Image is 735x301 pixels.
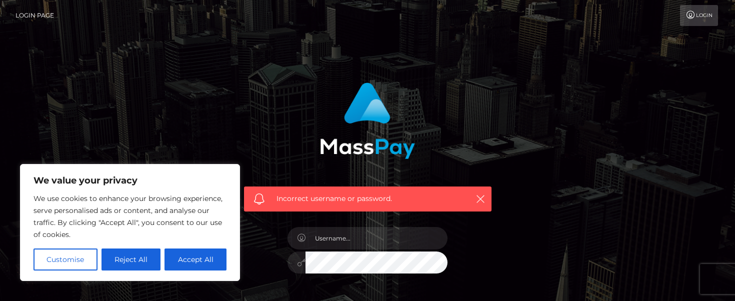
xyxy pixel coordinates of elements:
span: Incorrect username or password. [276,193,459,204]
div: We value your privacy [20,164,240,281]
p: We use cookies to enhance your browsing experience, serve personalised ads or content, and analys... [33,192,226,240]
img: MassPay Login [320,82,415,159]
a: Login [680,5,718,26]
button: Accept All [164,248,226,270]
button: Reject All [101,248,161,270]
p: We value your privacy [33,174,226,186]
a: Login Page [15,5,54,26]
input: Username... [305,227,447,249]
button: Customise [33,248,97,270]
